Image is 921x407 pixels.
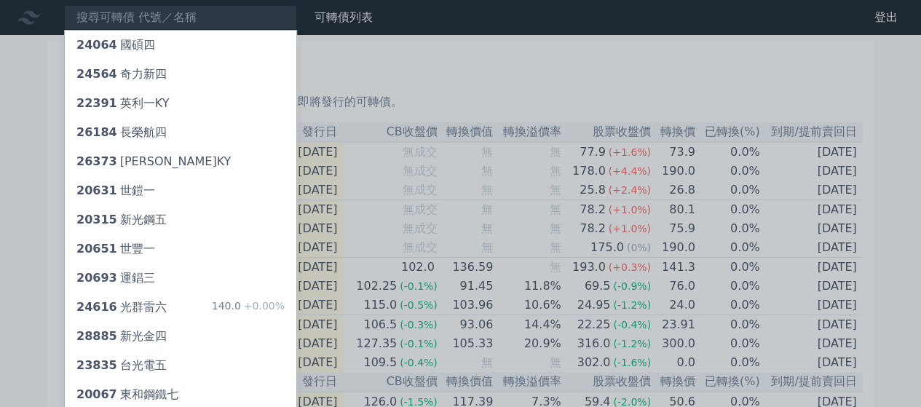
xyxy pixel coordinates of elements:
[76,386,178,403] div: 東和鋼鐵七
[65,234,296,264] a: 20651世豐一
[65,118,296,147] a: 26184長榮航四
[76,67,117,81] span: 24564
[76,299,167,316] div: 光群雷六
[76,95,169,112] div: 英利一KY
[65,176,296,205] a: 20631世鎧一
[76,271,117,285] span: 20693
[76,154,117,168] span: 26373
[65,205,296,234] a: 20315新光鋼五
[76,300,117,314] span: 24616
[65,264,296,293] a: 20693運錩三
[76,153,231,170] div: [PERSON_NAME]KY
[76,357,167,374] div: 台光電五
[76,358,117,372] span: 23835
[76,269,155,287] div: 運錩三
[76,96,117,110] span: 22391
[76,329,117,343] span: 28885
[76,125,117,139] span: 26184
[65,31,296,60] a: 24064國碩四
[65,89,296,118] a: 22391英利一KY
[65,60,296,89] a: 24564奇力新四
[65,293,296,322] a: 24616光群雷六 140.0+0.00%
[76,387,117,401] span: 20067
[241,300,285,312] span: +0.00%
[65,351,296,380] a: 23835台光電五
[76,182,155,199] div: 世鎧一
[76,213,117,226] span: 20315
[76,328,167,345] div: 新光金四
[76,66,167,83] div: 奇力新四
[65,147,296,176] a: 26373[PERSON_NAME]KY
[76,240,155,258] div: 世豐一
[76,36,155,54] div: 國碩四
[76,211,167,229] div: 新光鋼五
[76,183,117,197] span: 20631
[76,242,117,256] span: 20651
[212,299,285,316] div: 140.0
[76,38,117,52] span: 24064
[65,322,296,351] a: 28885新光金四
[76,124,167,141] div: 長榮航四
